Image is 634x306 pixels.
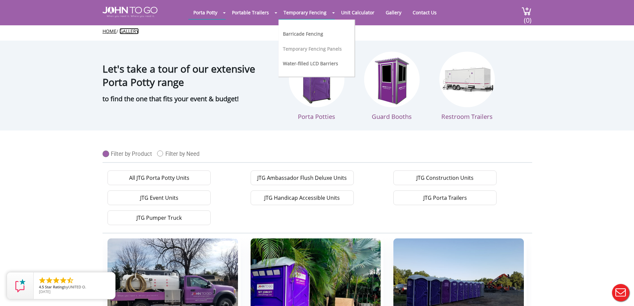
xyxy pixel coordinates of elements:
span: Guard Booths [372,112,412,121]
a: Filter by Product [103,147,157,157]
a: Filter by Need [157,147,205,157]
li:  [59,276,67,284]
li:  [45,276,53,284]
h1: Let's take a tour of our extensive Porta Potty range [103,47,276,89]
li:  [52,276,60,284]
span: Porta Potties [298,112,335,121]
img: Review Rating [14,279,27,292]
img: Porta Potties [289,52,344,107]
a: Gallery [119,28,139,34]
img: Restroon Trailers [439,52,495,107]
a: Porta Potty [188,6,222,19]
li:  [38,276,46,284]
ul: / [103,28,531,35]
li:  [66,276,74,284]
span: [DATE] [39,289,51,294]
p: to find the one that fits your event & budget! [103,92,276,106]
a: JTG Porta Trailers [393,190,497,205]
a: JTG Construction Units [393,170,497,185]
a: Portable Trailers [227,6,274,19]
a: Temporary Fencing [279,6,331,19]
a: All JTG Porta Potty Units [107,170,211,185]
a: JTG Pumper Truck [107,210,211,225]
span: by [39,285,110,290]
a: Porta Potties [289,52,344,121]
span: Star Rating [45,284,64,289]
a: Contact Us [408,6,442,19]
img: cart a [522,7,531,16]
a: Home [103,28,116,34]
a: Gallery [381,6,406,19]
span: Restroom Trailers [441,112,493,121]
img: JOHN to go [103,7,157,17]
a: JTG Handicap Accessible Units [251,190,354,205]
a: Restroom Trailers [439,52,495,121]
span: (0) [524,10,531,25]
a: JTG Event Units [107,190,211,205]
img: Guard booths [364,52,420,107]
a: JTG Ambassador Flush Deluxe Units [251,170,354,185]
span: 4.5 [39,284,44,289]
a: Unit Calculator [336,6,379,19]
span: UNITED O. [68,284,86,289]
a: Guard Booths [364,52,420,121]
button: Live Chat [607,279,634,306]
